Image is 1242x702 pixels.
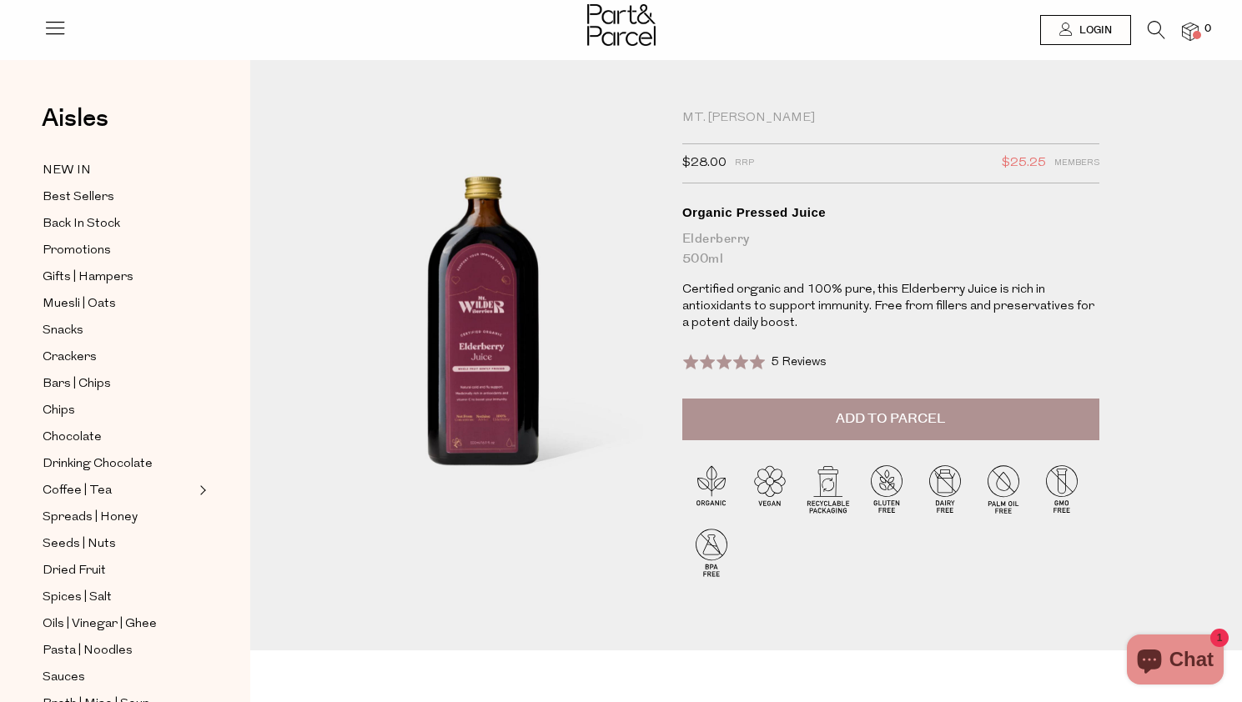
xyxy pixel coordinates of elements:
[43,614,157,634] span: Oils | Vinegar | Ghee
[682,399,1099,440] button: Add to Parcel
[771,356,827,369] span: 5 Reviews
[43,374,111,394] span: Bars | Chips
[735,153,754,174] span: RRP
[1033,459,1091,518] img: P_P-ICONS-Live_Bec_V11_GMO_Free.svg
[43,347,194,368] a: Crackers
[43,454,194,474] a: Drinking Chocolate
[43,614,194,634] a: Oils | Vinegar | Ghee
[43,534,194,554] a: Seeds | Nuts
[43,348,97,368] span: Crackers
[43,400,194,421] a: Chips
[682,110,1099,127] div: Mt. [PERSON_NAME]
[682,229,1099,269] div: Elderberry 500ml
[43,588,112,608] span: Spices | Salt
[43,321,83,341] span: Snacks
[43,587,194,608] a: Spices | Salt
[43,320,194,341] a: Snacks
[43,188,114,208] span: Best Sellers
[43,428,102,448] span: Chocolate
[43,187,194,208] a: Best Sellers
[43,480,194,501] a: Coffee | Tea
[43,508,138,528] span: Spreads | Honey
[43,241,111,261] span: Promotions
[43,214,120,234] span: Back In Stock
[43,267,194,288] a: Gifts | Hampers
[43,668,85,688] span: Sauces
[43,374,194,394] a: Bars | Chips
[1075,23,1112,38] span: Login
[682,459,741,518] img: P_P-ICONS-Live_Bec_V11_Organic.svg
[43,294,116,314] span: Muesli | Oats
[43,561,106,581] span: Dried Fruit
[43,640,194,661] a: Pasta | Noodles
[1182,23,1199,40] a: 0
[1122,634,1229,689] inbox-online-store-chat: Shopify online store chat
[1200,22,1215,37] span: 0
[43,293,194,314] a: Muesli | Oats
[43,667,194,688] a: Sauces
[43,213,194,234] a: Back In Stock
[1002,153,1046,174] span: $25.25
[682,523,741,581] img: P_P-ICONS-Live_Bec_V11_BPA_Free.svg
[43,481,112,501] span: Coffee | Tea
[43,161,91,181] span: NEW IN
[43,401,75,421] span: Chips
[43,160,194,181] a: NEW IN
[1054,153,1099,174] span: Members
[42,106,108,148] a: Aisles
[43,268,133,288] span: Gifts | Hampers
[43,560,194,581] a: Dried Fruit
[916,459,974,518] img: P_P-ICONS-Live_Bec_V11_Dairy_Free.svg
[43,454,153,474] span: Drinking Chocolate
[741,459,799,518] img: P_P-ICONS-Live_Bec_V11_Vegan.svg
[836,409,945,429] span: Add to Parcel
[682,153,727,174] span: $28.00
[799,459,857,518] img: P_P-ICONS-Live_Bec_V11_Recyclable_Packaging.svg
[43,240,194,261] a: Promotions
[195,480,207,500] button: Expand/Collapse Coffee | Tea
[43,507,194,528] a: Spreads | Honey
[42,100,108,137] span: Aisles
[43,427,194,448] a: Chocolate
[1040,15,1131,45] a: Login
[43,534,116,554] span: Seeds | Nuts
[587,4,656,46] img: Part&Parcel
[857,459,916,518] img: P_P-ICONS-Live_Bec_V11_Gluten_Free.svg
[682,204,1099,221] div: Organic Pressed Juice
[974,459,1033,518] img: P_P-ICONS-Live_Bec_V11_Palm_Oil_Free.svg
[300,110,657,556] img: Organic Pressed Juice
[682,282,1099,332] p: Certified organic and 100% pure, this Elderberry Juice is rich in antioxidants to support immunit...
[43,641,133,661] span: Pasta | Noodles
